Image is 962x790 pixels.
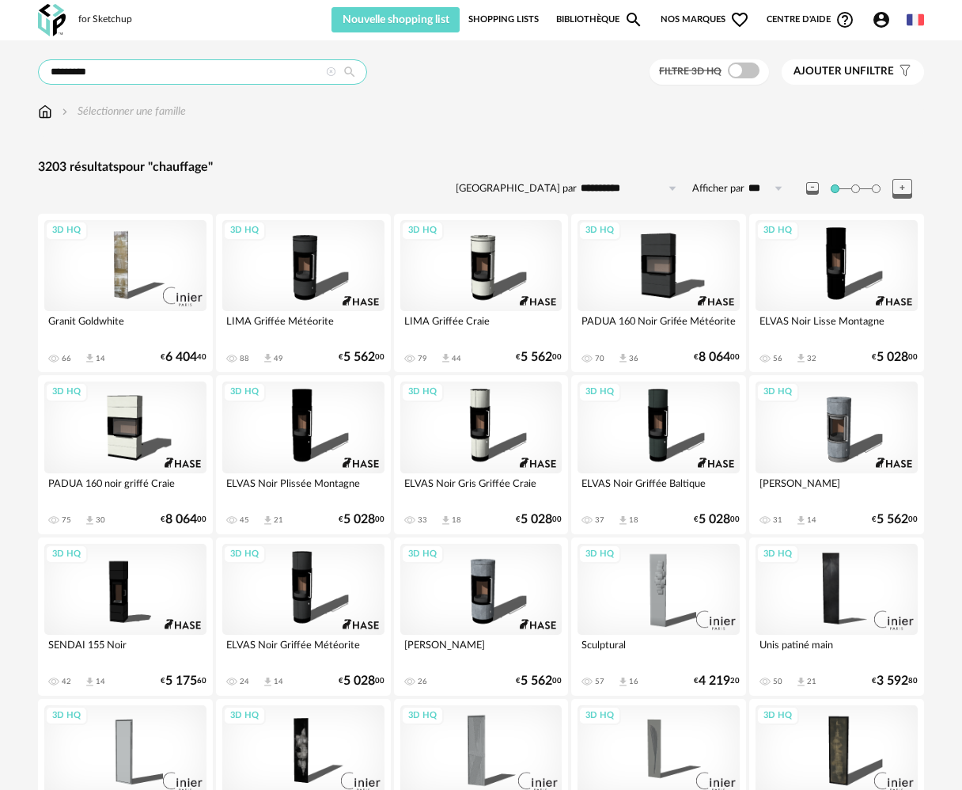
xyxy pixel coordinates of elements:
div: 49 [274,354,283,363]
a: 3D HQ Granit Goldwhite 66 Download icon 14 €6 40440 [38,214,213,372]
div: 3D HQ [756,545,799,564]
div: € 00 [339,676,384,686]
div: € 60 [161,676,206,686]
span: 4 219 [699,676,730,686]
div: 44 [452,354,461,363]
a: 3D HQ PADUA 160 Noir Grifée Météorite 70 Download icon 36 €8 06400 [571,214,746,372]
div: ELVAS Noir Gris Griffée Craie [400,473,562,505]
span: Filter icon [894,65,912,78]
span: Download icon [84,515,96,526]
span: Download icon [617,515,629,526]
div: 36 [629,354,638,363]
span: 5 175 [165,676,197,686]
div: 3D HQ [401,382,444,402]
img: svg+xml;base64,PHN2ZyB3aWR0aD0iMTYiIGhlaWdodD0iMTYiIHZpZXdCb3g9IjAgMCAxNiAxNiIgZmlsbD0ibm9uZSIgeG... [59,104,71,120]
div: 3D HQ [401,221,444,241]
div: 75 [62,515,71,525]
div: Sélectionner une famille [59,104,186,120]
span: 5 028 [343,515,375,525]
a: 3D HQ LIMA Griffée Météorite 88 Download icon 49 €5 56200 [216,214,391,372]
div: € 80 [872,676,918,686]
div: 24 [240,677,249,686]
span: Download icon [84,352,96,364]
div: 3D HQ [401,545,444,564]
div: 88 [240,354,249,363]
div: 3D HQ [45,382,88,402]
span: Centre d'aideHelp Circle Outline icon [767,10,854,29]
div: 37 [595,515,604,525]
div: 32 [807,354,816,363]
span: Download icon [262,676,274,688]
div: 3D HQ [401,706,444,726]
span: Nouvelle shopping list [343,14,449,25]
span: Download icon [617,352,629,364]
div: € 00 [516,676,562,686]
div: 3D HQ [578,706,621,726]
a: 3D HQ Unis patiné main 50 Download icon 21 €3 59280 [749,537,924,696]
span: 5 028 [877,352,908,363]
span: 5 562 [521,352,552,363]
label: Afficher par [692,182,744,196]
div: 14 [274,677,283,686]
div: PADUA 160 Noir Grifée Météorite [578,311,740,343]
div: [PERSON_NAME] [400,635,562,667]
div: 3D HQ [223,382,266,402]
div: 3D HQ [45,221,88,241]
button: Nouvelle shopping list [331,7,460,32]
span: 3 592 [877,676,908,686]
div: ELVAS Noir Griffée Météorite [222,635,384,667]
img: fr [907,11,924,28]
a: 3D HQ LIMA Griffée Craie 79 Download icon 44 €5 56200 [394,214,569,372]
span: pour "chauffage" [119,161,213,173]
span: Download icon [795,676,807,688]
div: Granit Goldwhite [44,311,206,343]
div: 3D HQ [223,706,266,726]
div: 18 [629,515,638,525]
div: 3D HQ [756,706,799,726]
div: LIMA Griffée Craie [400,311,562,343]
img: OXP [38,4,66,36]
div: 66 [62,354,71,363]
div: ELVAS Noir Plissée Montagne [222,473,384,505]
span: Download icon [262,352,274,364]
span: 5 562 [343,352,375,363]
div: € 00 [694,515,740,525]
a: 3D HQ SENDAI 155 Noir 42 Download icon 14 €5 17560 [38,537,213,696]
div: ELVAS Noir Lisse Montagne [756,311,918,343]
span: Filtre 3D HQ [659,66,721,76]
div: 21 [807,677,816,686]
span: 8 064 [165,515,197,525]
span: Download icon [440,515,452,526]
div: for Sketchup [78,13,132,26]
a: Shopping Lists [468,7,539,32]
span: filtre [793,65,894,78]
div: 45 [240,515,249,525]
div: Unis patiné main [756,635,918,667]
div: € 00 [161,515,206,525]
div: 3D HQ [223,545,266,564]
div: € 00 [516,515,562,525]
span: 6 404 [165,352,197,363]
div: € 40 [161,352,206,363]
span: Download icon [262,515,274,526]
div: 3D HQ [756,382,799,402]
span: Download icon [617,676,629,688]
div: 3D HQ [756,221,799,241]
div: ELVAS Noir Griffée Baltique [578,473,740,505]
span: 5 028 [699,515,730,525]
span: Heart Outline icon [730,10,749,29]
div: 3D HQ [578,382,621,402]
span: 5 562 [877,515,908,525]
span: Nos marques [661,7,749,32]
div: 3D HQ [45,545,88,564]
div: 3D HQ [45,706,88,726]
div: € 00 [872,515,918,525]
div: 14 [96,354,105,363]
div: Sculptural [578,635,740,667]
div: € 20 [694,676,740,686]
div: 21 [274,515,283,525]
div: € 00 [694,352,740,363]
a: 3D HQ [PERSON_NAME] 31 Download icon 14 €5 56200 [749,375,924,534]
div: 3D HQ [578,545,621,564]
span: Ajouter un [793,66,860,77]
